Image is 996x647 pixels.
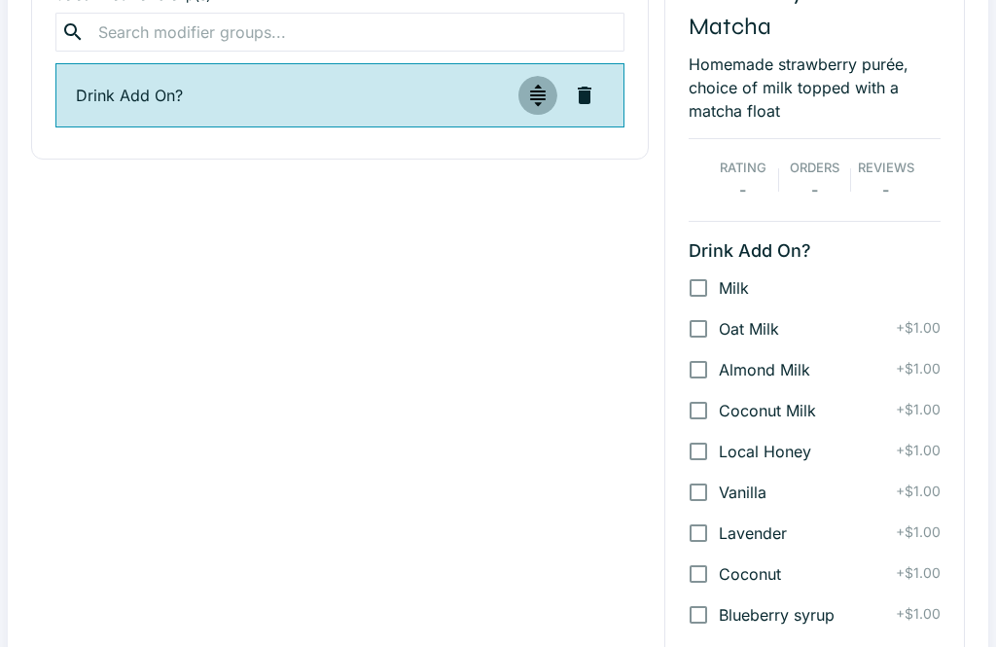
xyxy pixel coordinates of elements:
p: Drink Add On? [76,84,518,107]
span: Milk [719,276,749,300]
span: Oat Milk [719,317,779,341]
p: - [739,178,746,201]
input: Search modifier groups... [92,18,587,46]
span: Coconut [719,562,781,586]
p: + $1.00 [896,563,941,583]
span: Lavender [719,521,787,545]
p: + $1.00 [896,482,941,501]
p: + $1.00 [896,400,941,419]
p: Reviews [858,159,914,178]
span: Vanilla [719,481,766,504]
span: Local Honey [719,440,811,463]
p: Rating [720,159,766,178]
img: drag-handle-dark.svg [526,84,550,107]
p: - [882,178,889,201]
p: - [811,178,818,201]
span: Blueberry syrup [719,603,835,627]
p: Drink Add On? [689,237,941,264]
p: + $1.00 [896,522,941,542]
p: + $1.00 [896,318,941,338]
p: + $1.00 [896,441,941,460]
p: Orders [790,159,839,178]
p: Homemade strawberry purée, choice of milk topped with a matcha float [689,53,941,123]
p: + $1.00 [896,359,941,378]
span: Coconut Milk [719,399,816,422]
p: + $1.00 [896,604,941,624]
span: Almond Milk [719,358,810,381]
